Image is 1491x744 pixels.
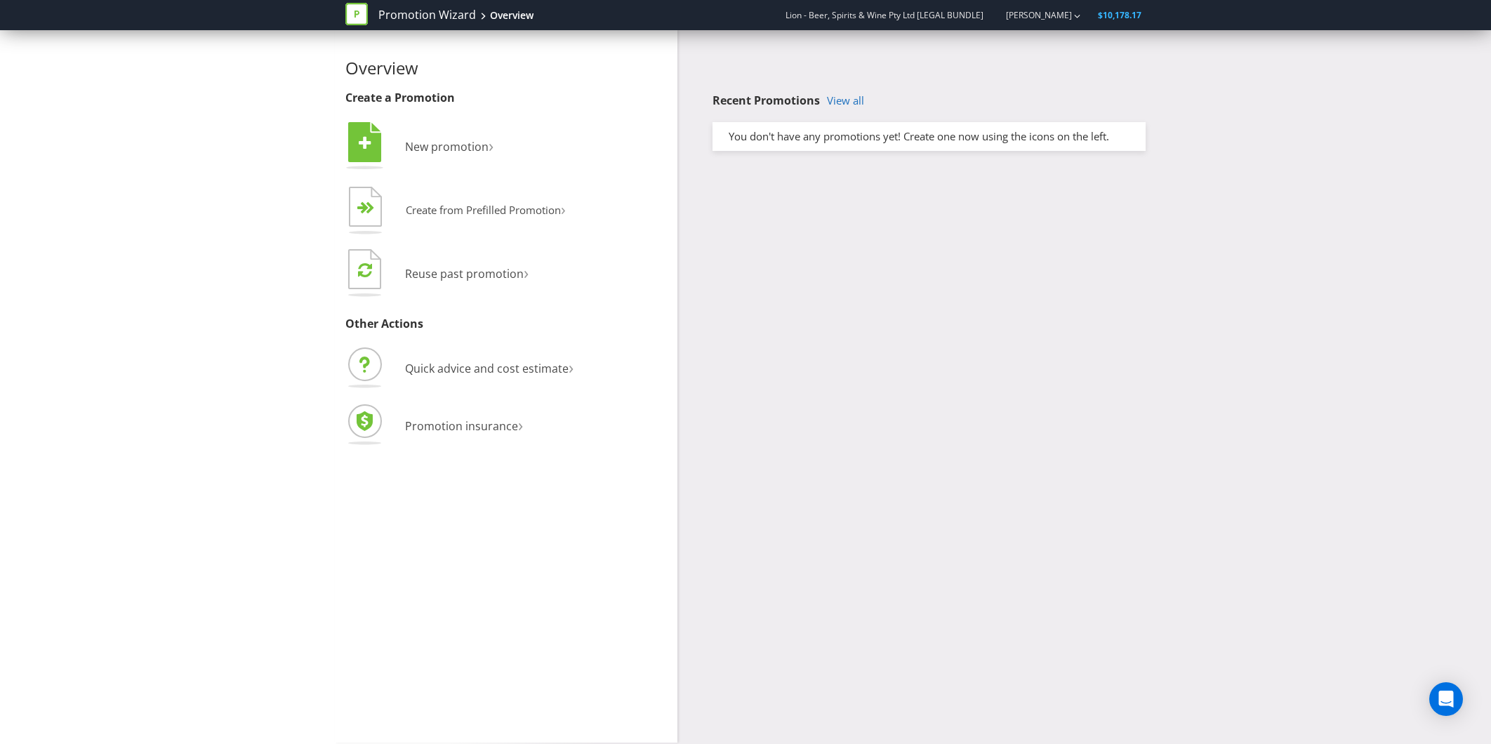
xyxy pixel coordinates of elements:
a: Promotion insurance› [345,418,523,434]
tspan:  [366,201,375,215]
span: New promotion [405,139,489,154]
h3: Other Actions [345,318,667,331]
span: Recent Promotions [713,93,820,108]
div: You don't have any promotions yet! Create one now using the icons on the left. [718,129,1140,144]
div: Open Intercom Messenger [1429,682,1463,716]
tspan:  [358,262,372,278]
a: Quick advice and cost estimate› [345,361,574,376]
span: › [561,198,566,220]
button: Create from Prefilled Promotion› [345,183,566,239]
span: Promotion insurance [405,418,518,434]
a: Promotion Wizard [378,7,476,23]
span: Reuse past promotion [405,266,524,281]
span: › [524,260,529,284]
span: Create from Prefilled Promotion [406,203,561,217]
span: $10,178.17 [1098,9,1141,21]
span: › [489,133,493,157]
span: › [518,413,523,436]
span: Lion - Beer, Spirits & Wine Pty Ltd [LEGAL BUNDLE] [786,9,983,21]
div: Overview [490,8,534,22]
tspan:  [359,135,371,151]
h2: Overview [345,59,667,77]
span: › [569,355,574,378]
h3: Create a Promotion [345,92,667,105]
a: [PERSON_NAME] [992,9,1072,21]
a: View all [827,95,864,107]
span: Quick advice and cost estimate [405,361,569,376]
